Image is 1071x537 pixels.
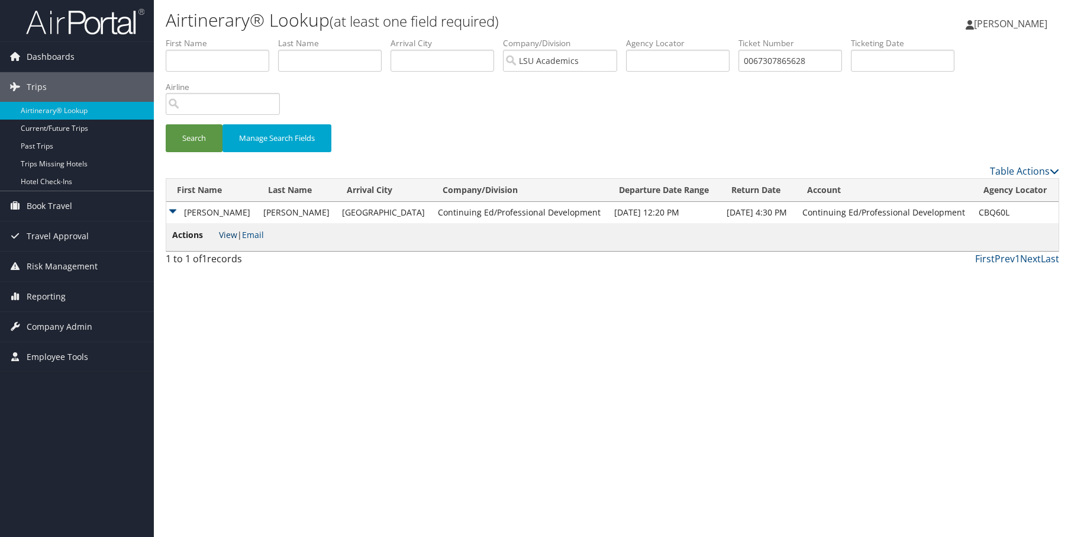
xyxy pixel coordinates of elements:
[626,37,738,49] label: Agency Locator
[851,37,963,49] label: Ticketing Date
[26,8,144,36] img: airportal-logo.png
[166,179,257,202] th: First Name: activate to sort column ascending
[503,37,626,49] label: Company/Division
[975,252,995,265] a: First
[222,124,331,152] button: Manage Search Fields
[27,42,75,72] span: Dashboards
[219,229,237,240] a: View
[721,202,796,223] td: [DATE] 4:30 PM
[990,165,1059,178] a: Table Actions
[796,202,973,223] td: Continuing Ed/Professional Development
[973,179,1059,202] th: Agency Locator: activate to sort column ascending
[1020,252,1041,265] a: Next
[166,252,376,272] div: 1 to 1 of records
[966,6,1059,41] a: [PERSON_NAME]
[257,179,336,202] th: Last Name: activate to sort column descending
[166,81,289,93] label: Airline
[973,202,1059,223] td: CBQ60L
[336,179,432,202] th: Arrival City: activate to sort column ascending
[219,229,264,240] span: |
[721,179,796,202] th: Return Date: activate to sort column ascending
[608,179,721,202] th: Departure Date Range: activate to sort column ascending
[330,11,499,31] small: (at least one field required)
[278,37,391,49] label: Last Name
[995,252,1015,265] a: Prev
[242,229,264,240] a: Email
[391,37,503,49] label: Arrival City
[166,202,257,223] td: [PERSON_NAME]
[166,8,762,33] h1: Airtinerary® Lookup
[27,72,47,102] span: Trips
[27,312,92,342] span: Company Admin
[166,37,278,49] label: First Name
[1041,252,1059,265] a: Last
[608,202,721,223] td: [DATE] 12:20 PM
[166,124,222,152] button: Search
[27,191,72,221] span: Book Travel
[27,252,98,281] span: Risk Management
[202,252,207,265] span: 1
[1015,252,1020,265] a: 1
[172,229,217,242] span: Actions
[432,179,608,202] th: Company/Division
[27,282,66,311] span: Reporting
[336,202,432,223] td: [GEOGRAPHIC_DATA]
[796,179,973,202] th: Account: activate to sort column ascending
[27,342,88,372] span: Employee Tools
[257,202,336,223] td: [PERSON_NAME]
[738,37,851,49] label: Ticket Number
[27,221,89,251] span: Travel Approval
[432,202,608,223] td: Continuing Ed/Professional Development
[974,17,1047,30] span: [PERSON_NAME]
